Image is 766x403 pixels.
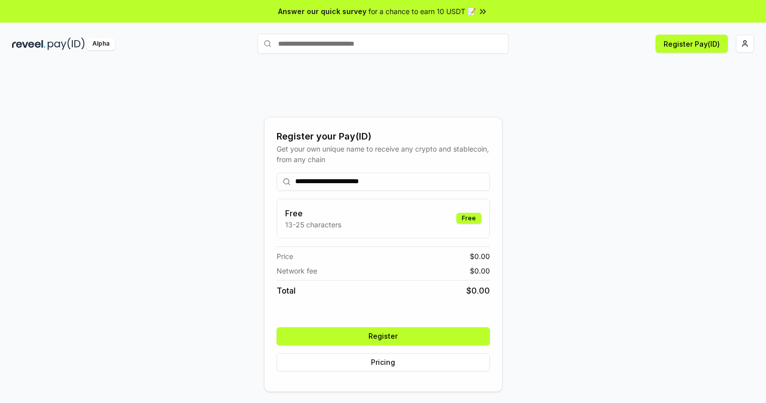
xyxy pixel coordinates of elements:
[278,6,366,17] span: Answer our quick survey
[48,38,85,50] img: pay_id
[470,265,490,276] span: $ 0.00
[470,251,490,261] span: $ 0.00
[656,35,728,53] button: Register Pay(ID)
[277,265,317,276] span: Network fee
[277,144,490,165] div: Get your own unique name to receive any crypto and stablecoin, from any chain
[87,38,115,50] div: Alpha
[368,6,476,17] span: for a chance to earn 10 USDT 📝
[277,129,490,144] div: Register your Pay(ID)
[277,327,490,345] button: Register
[456,213,481,224] div: Free
[277,285,296,297] span: Total
[285,207,341,219] h3: Free
[277,353,490,371] button: Pricing
[12,38,46,50] img: reveel_dark
[285,219,341,230] p: 13-25 characters
[466,285,490,297] span: $ 0.00
[277,251,293,261] span: Price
